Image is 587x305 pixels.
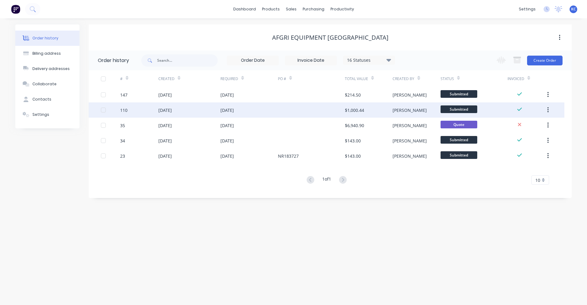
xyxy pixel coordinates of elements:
div: Required [220,76,238,82]
img: Factory [11,5,20,14]
input: Invoice Date [285,56,337,65]
div: Invoiced [508,76,524,82]
span: KC [571,6,576,12]
div: Required [220,70,278,87]
div: [DATE] [158,92,172,98]
div: Created By [393,76,414,82]
div: $6,940.90 [345,122,364,129]
div: 147 [120,92,127,98]
div: [DATE] [220,138,234,144]
span: Submitted [441,90,477,98]
div: Order history [98,57,129,64]
div: Status [441,70,508,87]
div: # [120,76,123,82]
input: Order Date [227,56,279,65]
div: Status [441,76,454,82]
span: Quote [441,121,477,128]
div: PO # [278,76,286,82]
div: Created By [393,70,440,87]
div: settings [516,5,539,14]
div: [PERSON_NAME] [393,92,427,98]
div: Contacts [32,97,51,102]
div: $214.50 [345,92,361,98]
div: [DATE] [158,122,172,129]
div: # [120,70,158,87]
div: 110 [120,107,127,113]
div: $143.00 [345,153,361,159]
div: 1 of 1 [322,176,331,185]
div: [DATE] [220,107,234,113]
div: 34 [120,138,125,144]
div: [PERSON_NAME] [393,122,427,129]
div: Created [158,70,220,87]
div: [PERSON_NAME] [393,153,427,159]
input: Search... [157,54,218,67]
div: [PERSON_NAME] [393,138,427,144]
div: Total Value [345,70,393,87]
div: Delivery addresses [32,66,70,72]
div: $1,000.44 [345,107,364,113]
div: Collaborate [32,81,57,87]
div: NR183727 [278,153,299,159]
div: purchasing [300,5,327,14]
div: Settings [32,112,49,117]
div: AFGRI EQUIPMENT [GEOGRAPHIC_DATA] [272,34,389,41]
div: Invoiced [508,70,546,87]
button: Billing address [15,46,79,61]
div: [DATE] [158,107,172,113]
div: productivity [327,5,357,14]
div: 35 [120,122,125,129]
span: Submitted [441,151,477,159]
button: Order history [15,31,79,46]
div: [PERSON_NAME] [393,107,427,113]
div: [DATE] [158,153,172,159]
div: $143.00 [345,138,361,144]
button: Settings [15,107,79,122]
div: [DATE] [220,153,234,159]
div: Order history [32,35,58,41]
div: products [259,5,283,14]
button: Create Order [527,56,563,65]
span: 10 [535,177,540,183]
a: dashboard [230,5,259,14]
div: Total Value [345,76,368,82]
div: Created [158,76,175,82]
div: [DATE] [220,122,234,129]
button: Delivery addresses [15,61,79,76]
div: 16 Statuses [343,57,395,64]
div: sales [283,5,300,14]
div: 23 [120,153,125,159]
div: [DATE] [158,138,172,144]
div: [DATE] [220,92,234,98]
span: Submitted [441,136,477,144]
div: Billing address [32,51,61,56]
div: PO # [278,70,345,87]
span: Submitted [441,105,477,113]
button: Collaborate [15,76,79,92]
button: Contacts [15,92,79,107]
